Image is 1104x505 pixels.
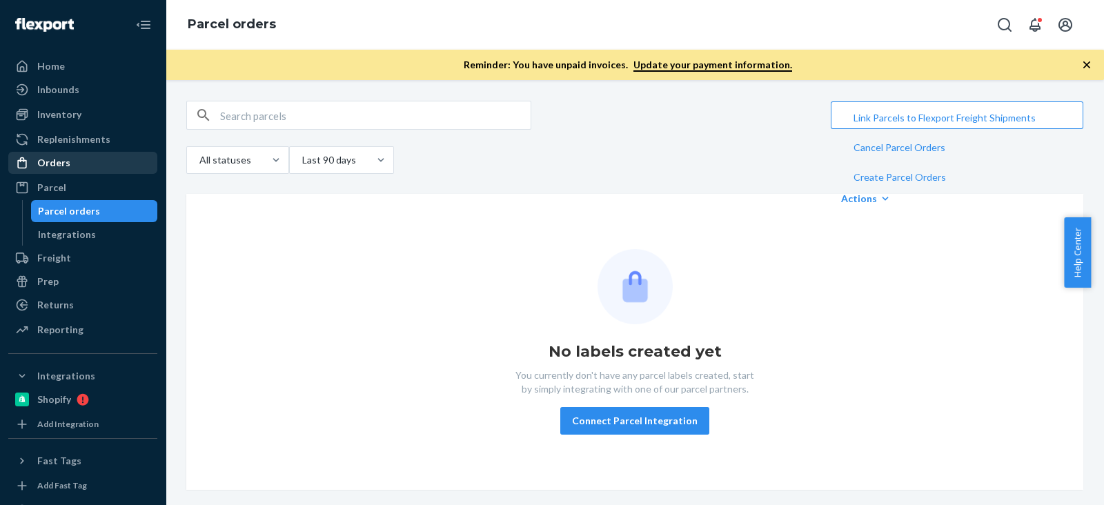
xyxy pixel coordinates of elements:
[188,17,276,32] a: Parcel orders
[8,319,157,341] a: Reporting
[220,101,531,129] input: Search parcels
[1064,217,1091,288] button: Help Center
[31,224,158,246] a: Integrations
[8,55,157,77] a: Home
[198,153,199,167] input: All statuses
[854,143,1036,152] span: Cancel Parcel Orders
[8,128,157,150] a: Replenishments
[301,153,302,167] input: Last 90 days
[37,454,81,468] div: Fast Tags
[8,79,157,101] a: Inbounds
[37,108,81,121] div: Inventory
[842,103,1072,132] button: Link Parcels to Flexport Freight Shipments
[37,181,66,195] div: Parcel
[37,275,59,288] div: Prep
[8,294,157,316] a: Returns
[514,368,756,396] p: You currently don't have any parcel labels created, start by simply integrating with one of our p...
[841,192,1073,206] div: Actions
[991,11,1018,39] button: Open Search Box
[854,113,1036,123] span: Link Parcels to Flexport Freight Shipments
[854,172,1036,182] span: Create Parcel Orders
[831,101,1083,129] button: Link Parcels to Flexport Freight ShipmentsCancel Parcel OrdersCreate Parcel OrdersActions
[8,177,157,199] a: Parcel
[37,298,74,312] div: Returns
[37,479,87,491] div: Add Fast Tag
[8,270,157,293] a: Prep
[464,58,792,72] p: Reminder: You have unpaid invoices.
[15,18,74,32] img: Flexport logo
[37,369,95,383] div: Integrations
[37,251,71,265] div: Freight
[8,416,157,433] a: Add Integration
[31,200,158,222] a: Parcel orders
[8,477,157,494] a: Add Fast Tag
[842,162,1072,192] button: Create Parcel Orders
[37,393,71,406] div: Shopify
[560,407,709,435] button: Connect Parcel Integration
[633,59,792,72] a: Update your payment information.
[37,83,79,97] div: Inbounds
[37,59,65,73] div: Home
[8,450,157,472] button: Fast Tags
[37,156,70,170] div: Orders
[598,249,673,324] img: Empty list
[1052,11,1079,39] button: Open account menu
[8,152,157,174] a: Orders
[177,5,287,45] ol: breadcrumbs
[8,247,157,269] a: Freight
[37,418,99,430] div: Add Integration
[37,323,83,337] div: Reporting
[549,341,722,363] h1: No labels created yet
[130,11,157,39] button: Close Navigation
[38,228,96,241] div: Integrations
[8,388,157,410] a: Shopify
[38,204,100,218] div: Parcel orders
[842,132,1072,162] button: Cancel Parcel Orders
[37,132,110,146] div: Replenishments
[8,365,157,387] button: Integrations
[1021,11,1049,39] button: Open notifications
[8,103,157,126] a: Inventory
